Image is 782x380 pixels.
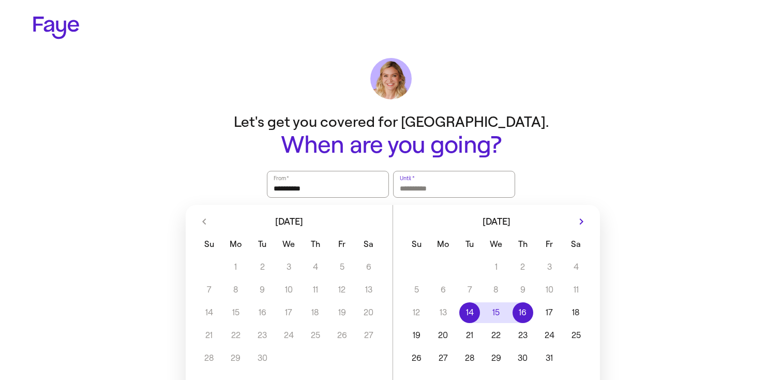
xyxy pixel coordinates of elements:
[483,348,509,369] button: 29
[509,325,536,346] button: 23
[404,234,429,255] span: Sunday
[537,234,562,255] span: Friday
[330,234,354,255] span: Friday
[457,234,482,255] span: Tuesday
[250,234,274,255] span: Tuesday
[430,348,456,369] button: 27
[399,173,415,183] label: Until
[536,302,563,323] button: 17
[223,234,248,255] span: Monday
[273,173,290,183] label: From
[509,302,536,323] button: 16
[277,234,301,255] span: Wednesday
[197,234,221,255] span: Sunday
[536,348,563,369] button: 31
[536,325,563,346] button: 24
[573,213,590,230] button: Next month
[509,348,536,369] button: 30
[431,234,455,255] span: Monday
[510,234,535,255] span: Thursday
[275,217,303,226] span: [DATE]
[484,234,508,255] span: Wednesday
[456,348,483,369] button: 28
[184,132,598,158] h1: When are you going?
[430,325,456,346] button: 20
[483,217,510,226] span: [DATE]
[456,302,483,323] button: 14
[184,112,598,132] p: Let's get you covered for [GEOGRAPHIC_DATA].
[403,325,430,346] button: 19
[303,234,327,255] span: Thursday
[403,348,430,369] button: 26
[356,234,381,255] span: Saturday
[563,302,589,323] button: 18
[456,325,483,346] button: 21
[483,302,509,323] button: 15
[564,234,588,255] span: Saturday
[563,325,589,346] button: 25
[483,325,509,346] button: 22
